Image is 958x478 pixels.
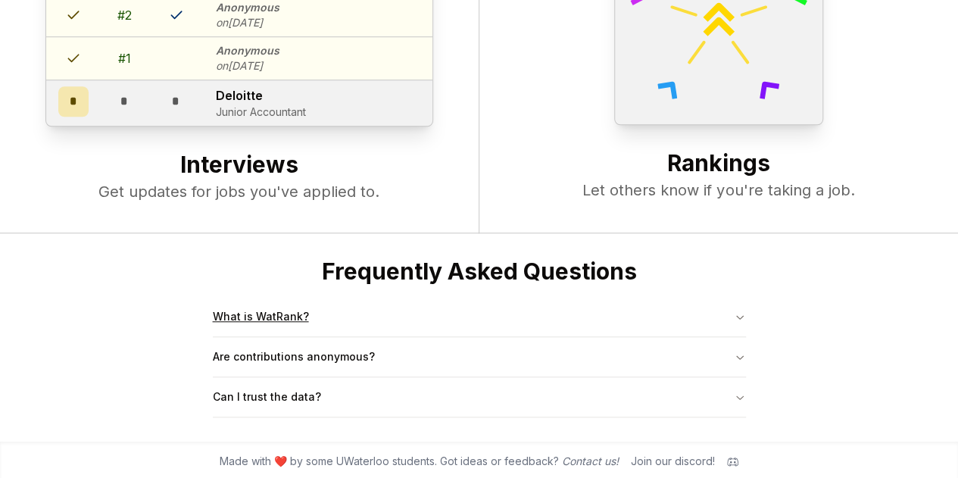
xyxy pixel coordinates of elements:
[631,454,715,469] div: Join our discord!
[216,105,306,120] p: Junior Accountant
[510,180,928,201] p: Let others know if you're taking a job.
[510,149,928,180] h2: Rankings
[30,181,448,202] p: Get updates for jobs you've applied to.
[213,377,746,417] button: Can I trust the data?
[118,49,131,67] div: # 1
[213,258,746,285] h2: Frequently Asked Questions
[216,58,279,73] p: on [DATE]
[30,151,448,181] h2: Interviews
[220,454,619,469] span: Made with ❤️ by some UWaterloo students. Got ideas or feedback?
[213,337,746,376] button: Are contributions anonymous?
[216,15,279,30] p: on [DATE]
[117,6,132,24] div: # 2
[216,86,306,105] p: Deloitte
[562,455,619,467] a: Contact us!
[213,297,746,336] button: What is WatRank?
[216,43,279,58] p: Anonymous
